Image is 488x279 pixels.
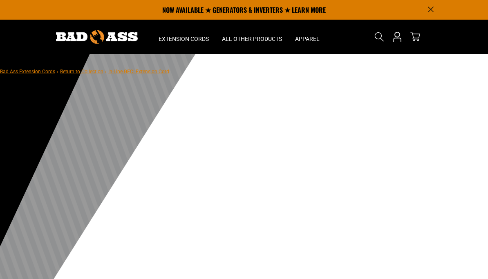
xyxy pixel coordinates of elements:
[222,35,282,43] span: All Other Products
[295,35,320,43] span: Apparel
[289,20,326,54] summary: Apparel
[215,20,289,54] summary: All Other Products
[60,69,103,74] a: Return to Collection
[373,30,386,43] summary: Search
[56,30,138,44] img: Bad Ass Extension Cords
[152,20,215,54] summary: Extension Cords
[159,35,209,43] span: Extension Cords
[105,69,107,74] span: ›
[108,69,169,74] span: In-Line GFCI Extension Cord
[57,69,58,74] span: ›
